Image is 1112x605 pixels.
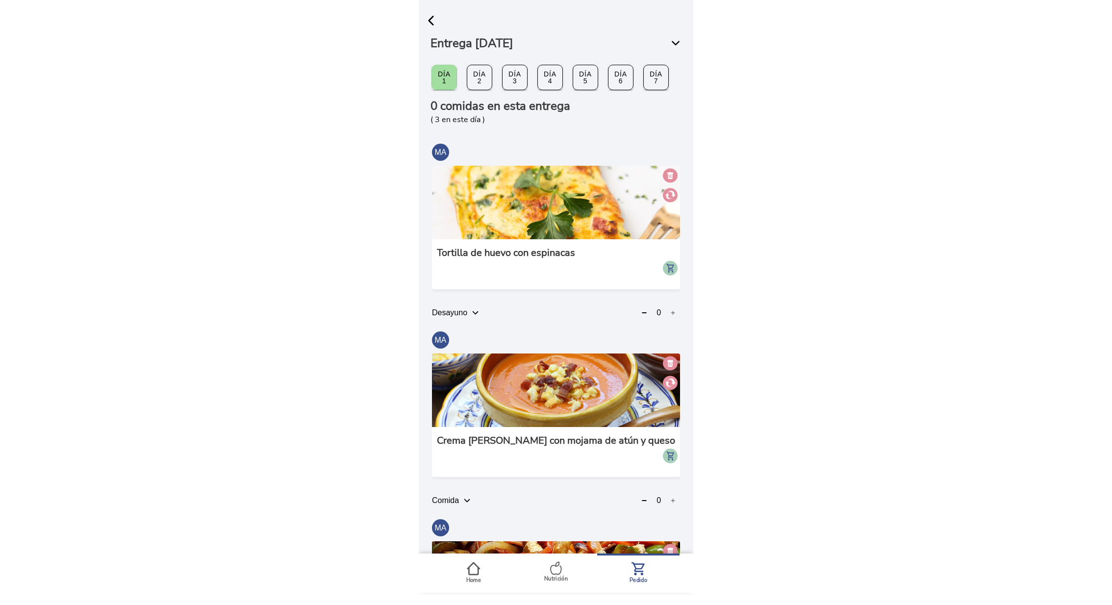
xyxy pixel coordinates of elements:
ion-button: Día 3 [502,65,528,90]
ion-label: Pedido [630,577,647,584]
ion-label: Nutrición [544,575,568,582]
span: MA [432,519,449,536]
img: diff.svg [642,312,647,313]
span: 0 [657,308,661,317]
span: MA [432,144,449,161]
img: order-328 [432,166,680,239]
h5: Tortilla de huevo con espinacas [437,247,575,259]
ion-button: Día 1 [431,65,457,90]
ion-button: Día 2 [467,65,492,90]
ion-button: Día 6 [608,65,633,90]
img: sum.svg [671,499,675,503]
span: MA [432,331,449,349]
p: ( 3 en este día ) [430,114,682,125]
ion-button: Día 5 [573,65,598,90]
img: order-375 [432,353,680,427]
ion-label: Home [466,577,481,584]
span: 0 [657,496,661,505]
h4: Entrega [DATE] [430,37,682,51]
img: diff.svg [642,500,647,501]
button: Entrega [DATE] [430,29,682,56]
h4: 0 comidas en esta entrega [430,100,682,112]
img: sum.svg [671,311,675,315]
ion-button: Día 4 [537,65,563,90]
h5: Crema [PERSON_NAME] con mojama de atún y queso [437,435,675,447]
ion-button: Día 7 [643,65,669,90]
